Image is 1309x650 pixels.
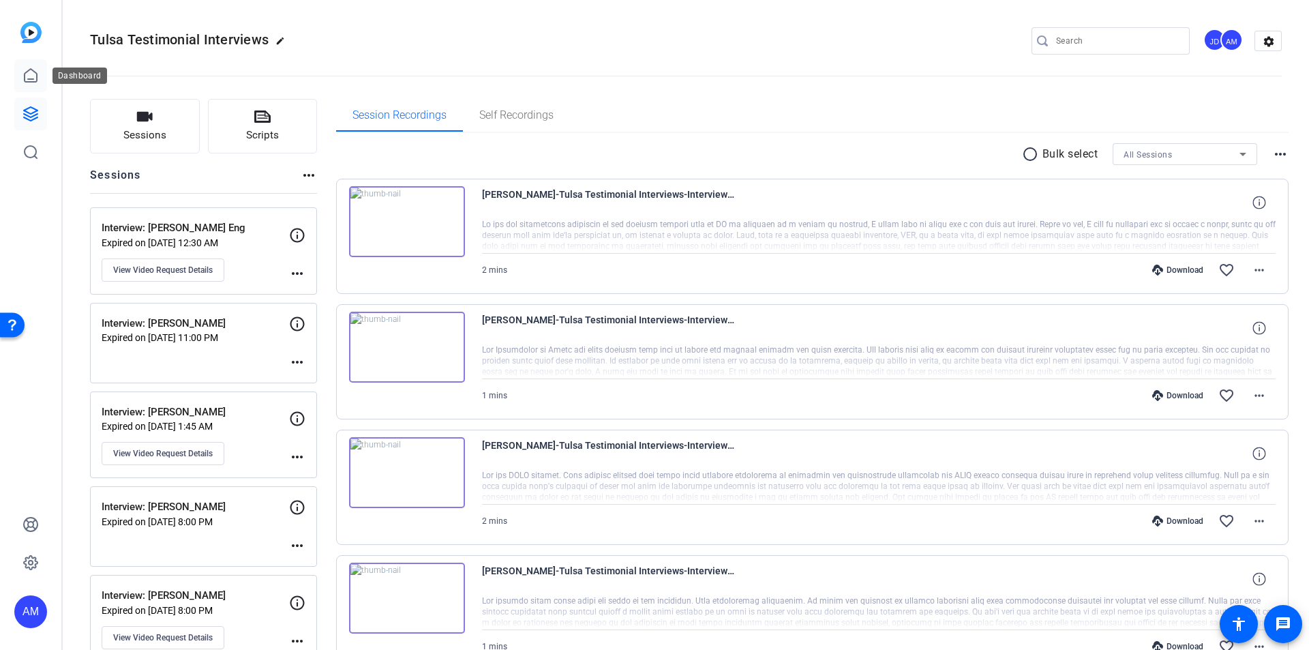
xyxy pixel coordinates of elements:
[1251,387,1267,404] mat-icon: more_horiz
[1022,146,1042,162] mat-icon: radio_button_unchecked
[102,605,289,616] p: Expired on [DATE] 8:00 PM
[1056,33,1179,49] input: Search
[275,36,292,53] mat-icon: edit
[352,110,447,121] span: Session Recordings
[349,437,465,508] img: thumb-nail
[102,316,289,331] p: Interview: [PERSON_NAME]
[1124,150,1172,160] span: All Sessions
[14,595,47,628] div: AM
[289,537,305,554] mat-icon: more_horiz
[1231,616,1247,632] mat-icon: accessibility
[479,110,554,121] span: Self Recordings
[1272,146,1289,162] mat-icon: more_horiz
[113,632,213,643] span: View Video Request Details
[90,31,269,48] span: Tulsa Testimonial Interviews
[482,312,734,344] span: [PERSON_NAME]-Tulsa Testimonial Interviews-Interview- [PERSON_NAME]-1728360808135-webcam
[289,449,305,465] mat-icon: more_horiz
[102,499,289,515] p: Interview: [PERSON_NAME]
[1145,390,1210,401] div: Download
[102,404,289,420] p: Interview: [PERSON_NAME]
[1251,262,1267,278] mat-icon: more_horiz
[102,421,289,432] p: Expired on [DATE] 1:45 AM
[1042,146,1098,162] p: Bulk select
[1218,262,1235,278] mat-icon: favorite_border
[482,265,507,275] span: 2 mins
[349,312,465,383] img: thumb-nail
[289,633,305,649] mat-icon: more_horiz
[102,442,224,465] button: View Video Request Details
[482,437,734,470] span: [PERSON_NAME]-Tulsa Testimonial Interviews-Interview- [PERSON_NAME]-1728360336766-webcam
[20,22,42,43] img: blue-gradient.svg
[289,354,305,370] mat-icon: more_horiz
[208,99,318,153] button: Scripts
[90,167,141,193] h2: Sessions
[1203,29,1227,53] ngx-avatar: Jacque Dobbins
[1145,516,1210,527] div: Download
[482,516,507,526] span: 2 mins
[113,448,213,459] span: View Video Request Details
[102,258,224,282] button: View Video Request Details
[90,99,200,153] button: Sessions
[1255,31,1282,52] mat-icon: settings
[246,128,279,143] span: Scripts
[1145,265,1210,276] div: Download
[482,186,734,219] span: [PERSON_NAME]-Tulsa Testimonial Interviews-Interview- [PERSON_NAME]-1728361858365-webcam
[1220,29,1244,53] ngx-avatar: Amanda Mitchell
[301,167,317,183] mat-icon: more_horiz
[1275,616,1291,632] mat-icon: message
[482,391,507,400] span: 1 mins
[102,237,289,248] p: Expired on [DATE] 12:30 AM
[52,68,107,84] div: Dashboard
[102,332,289,343] p: Expired on [DATE] 11:00 PM
[1220,29,1243,51] div: AM
[102,220,289,236] p: Interview: [PERSON_NAME] Eng
[349,563,465,634] img: thumb-nail
[102,516,289,527] p: Expired on [DATE] 8:00 PM
[349,186,465,257] img: thumb-nail
[1218,387,1235,404] mat-icon: favorite_border
[102,626,224,649] button: View Video Request Details
[1218,513,1235,529] mat-icon: favorite_border
[113,265,213,276] span: View Video Request Details
[1203,29,1226,51] div: JD
[1251,513,1267,529] mat-icon: more_horiz
[289,265,305,282] mat-icon: more_horiz
[102,588,289,604] p: Interview: [PERSON_NAME]
[482,563,734,595] span: [PERSON_NAME]-Tulsa Testimonial Interviews-Interview- [PERSON_NAME]-1728359644563-webcam
[123,128,166,143] span: Sessions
